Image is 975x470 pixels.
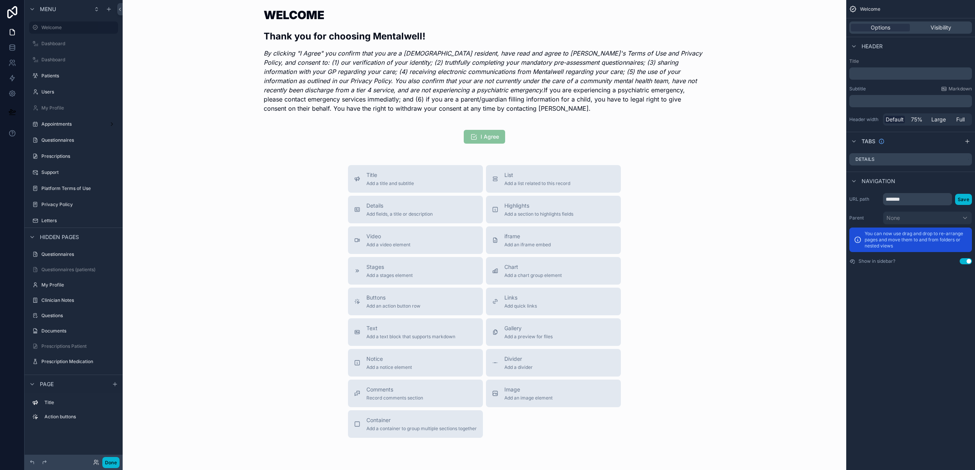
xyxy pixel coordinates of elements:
[29,102,118,114] a: My Profile
[29,279,118,291] a: My Profile
[29,86,118,98] a: Users
[941,86,972,92] a: Markdown
[348,410,483,438] button: ContainerAdd a container to group multiple sections together
[849,67,972,80] div: scrollable content
[504,211,573,217] span: Add a section to highlights fields
[931,116,946,123] span: Large
[486,349,621,377] button: DividerAdd a divider
[504,242,551,248] span: Add an iframe embed
[41,218,117,224] label: Letters
[366,211,433,217] span: Add fields, a title or description
[849,116,880,123] label: Header width
[504,364,533,370] span: Add a divider
[29,355,118,368] a: Prescription Medication
[366,426,477,432] span: Add a container to group multiple sections together
[486,165,621,193] button: ListAdd a list related to this record
[29,150,118,162] a: Prescriptions
[348,349,483,377] button: NoticeAdd a notice element
[486,196,621,223] button: HighlightsAdd a section to highlights fields
[871,24,890,31] span: Options
[849,196,880,202] label: URL path
[366,171,414,179] span: Title
[41,185,117,192] label: Platform Terms of Use
[504,202,573,210] span: Highlights
[29,134,118,146] a: Questionnaires
[504,263,562,271] span: Chart
[366,303,420,309] span: Add an action button row
[41,169,117,175] label: Support
[366,395,423,401] span: Record comments section
[366,242,410,248] span: Add a video element
[486,288,621,315] button: LinksAdd quick links
[41,251,117,257] label: Questionnaires
[29,21,118,34] a: Welcome
[41,297,117,303] label: Clinician Notes
[504,324,553,332] span: Gallery
[366,334,455,340] span: Add a text block that supports markdown
[41,343,117,349] label: Prescriptions Patient
[366,416,477,424] span: Container
[504,171,570,179] span: List
[29,294,118,306] a: Clinician Notes
[366,233,410,240] span: Video
[486,226,621,254] button: iframeAdd an iframe embed
[366,324,455,332] span: Text
[504,272,562,278] span: Add a chart group element
[348,196,483,223] button: DetailsAdd fields, a title or description
[41,105,117,111] label: My Profile
[41,89,117,95] label: Users
[29,38,118,50] a: Dashboard
[366,180,414,187] span: Add a title and subtitle
[366,386,423,393] span: Comments
[504,386,553,393] span: Image
[44,414,115,420] label: Action buttons
[504,303,537,309] span: Add quick links
[956,116,965,123] span: Full
[41,313,117,319] label: Questions
[41,73,117,79] label: Patients
[486,257,621,285] button: ChartAdd a chart group element
[40,5,56,13] span: Menu
[862,177,895,185] span: Navigation
[44,400,115,406] label: Title
[41,25,113,31] label: Welcome
[29,118,118,130] a: Appointments
[29,215,118,227] a: Letters
[348,226,483,254] button: VideoAdd a video element
[348,257,483,285] button: StagesAdd a stages element
[41,328,117,334] label: Documents
[29,198,118,211] a: Privacy Policy
[858,258,895,264] label: Show in sidebar?
[366,263,413,271] span: Stages
[862,43,883,50] span: Header
[504,355,533,363] span: Divider
[366,272,413,278] span: Add a stages element
[886,214,900,222] span: None
[29,264,118,276] a: Questionnaires (patients)
[955,194,972,205] button: Save
[29,70,118,82] a: Patients
[29,182,118,195] a: Platform Terms of Use
[911,116,922,123] span: 75%
[862,138,875,145] span: Tabs
[25,393,123,431] div: scrollable content
[366,294,420,301] span: Buttons
[29,310,118,322] a: Questions
[41,121,106,127] label: Appointments
[486,380,621,407] button: ImageAdd an image element
[931,24,951,31] span: Visibility
[41,153,117,159] label: Prescriptions
[504,233,551,240] span: iframe
[849,95,972,107] div: scrollable content
[41,359,117,365] label: Prescription Medication
[348,318,483,346] button: TextAdd a text block that supports markdown
[849,86,866,92] label: Subtitle
[366,202,433,210] span: Details
[366,355,412,363] span: Notice
[949,86,972,92] span: Markdown
[29,248,118,260] a: Questionnaires
[40,233,79,241] span: Hidden pages
[849,215,880,221] label: Parent
[41,282,117,288] label: My Profile
[40,380,54,388] span: Page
